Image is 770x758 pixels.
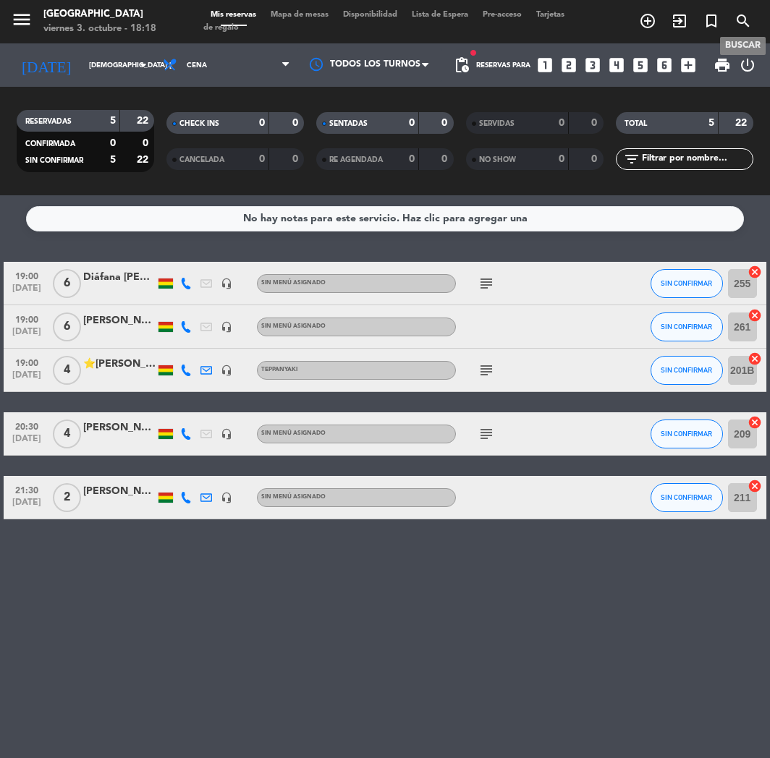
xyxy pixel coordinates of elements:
strong: 0 [292,154,301,164]
i: cancel [748,479,762,493]
button: SIN CONFIRMAR [651,356,723,385]
span: CONFIRMADA [25,140,75,148]
div: [PERSON_NAME] [83,420,156,436]
i: search [735,12,752,30]
button: SIN CONFIRMAR [651,483,723,512]
strong: 0 [143,138,151,148]
i: looks_3 [583,56,602,74]
span: 6 [53,269,81,298]
i: subject [478,425,495,443]
span: [DATE] [9,434,45,451]
i: headset_mic [221,321,232,333]
span: 4 [53,420,81,448]
i: add_box [679,56,698,74]
i: subject [478,362,495,379]
i: headset_mic [221,278,232,289]
span: [DATE] [9,327,45,344]
strong: 0 [292,118,301,128]
span: Lista de Espera [405,11,475,19]
div: [PERSON_NAME] [PERSON_NAME] [83,483,156,500]
div: [PERSON_NAME] [83,312,156,329]
strong: 0 [441,118,450,128]
strong: 0 [259,118,265,128]
strong: 0 [559,154,564,164]
button: SIN CONFIRMAR [651,269,723,298]
strong: 0 [409,154,415,164]
span: SIN CONFIRMAR [661,279,712,287]
button: SIN CONFIRMAR [651,312,723,341]
span: [DATE] [9,284,45,300]
i: power_settings_new [739,56,756,74]
span: SENTADAS [329,120,368,127]
i: looks_one [536,56,554,74]
i: add_circle_outline [639,12,656,30]
div: LOG OUT [737,43,759,87]
strong: 0 [441,154,450,164]
div: [GEOGRAPHIC_DATA] [43,7,156,22]
span: Teppanyaki [261,367,297,372]
span: Pre-acceso [475,11,529,19]
span: Sin menú asignado [261,323,326,329]
span: Sin menú asignado [261,494,326,500]
i: menu [11,9,33,30]
div: Diáfana [PERSON_NAME] [83,269,156,286]
span: SIN CONFIRMAR [661,430,712,438]
span: Sin menú asignado [261,430,326,436]
span: Cena [187,61,207,69]
span: Sin menú asignado [261,280,326,286]
strong: 0 [409,118,415,128]
i: headset_mic [221,365,232,376]
span: 21:30 [9,481,45,498]
i: exit_to_app [671,12,688,30]
strong: 5 [708,118,714,128]
i: turned_in_not [703,12,720,30]
span: TOTAL [625,120,647,127]
i: headset_mic [221,428,232,440]
span: [DATE] [9,370,45,387]
i: looks_4 [607,56,626,74]
i: filter_list [623,150,640,168]
span: 2 [53,483,81,512]
span: Reservas para [476,61,530,69]
i: cancel [748,265,762,279]
span: RESERVADAS [25,118,72,125]
span: fiber_manual_record [469,48,478,57]
strong: 5 [110,155,116,165]
i: subject [478,275,495,292]
strong: 22 [137,116,151,126]
span: NO SHOW [479,156,516,163]
input: Filtrar por nombre... [640,151,753,167]
span: Disponibilidad [336,11,405,19]
span: 19:00 [9,354,45,370]
strong: 22 [735,118,750,128]
strong: 0 [259,154,265,164]
strong: 5 [110,116,116,126]
i: cancel [748,415,762,430]
div: ⭐[PERSON_NAME] [83,356,156,372]
span: 4 [53,356,81,385]
button: menu [11,9,33,35]
span: SIN CONFIRMAR [25,157,83,164]
span: SIN CONFIRMAR [661,323,712,331]
span: RE AGENDADA [329,156,383,163]
span: 6 [53,312,81,341]
span: SIN CONFIRMAR [661,493,712,501]
span: print [714,56,731,74]
i: looks_6 [655,56,674,74]
strong: 0 [110,138,116,148]
button: SIN CONFIRMAR [651,420,723,448]
i: [DATE] [11,50,82,80]
div: viernes 3. octubre - 18:18 [43,22,156,36]
i: cancel [748,308,762,323]
strong: 0 [591,118,600,128]
i: headset_mic [221,492,232,503]
span: [DATE] [9,498,45,514]
strong: 22 [137,155,151,165]
span: SIN CONFIRMAR [661,366,712,374]
span: Mapa de mesas [263,11,336,19]
span: 19:00 [9,310,45,327]
span: CANCELADA [179,156,224,163]
span: pending_actions [453,56,470,74]
span: Mis reservas [203,11,263,19]
span: 19:00 [9,267,45,284]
